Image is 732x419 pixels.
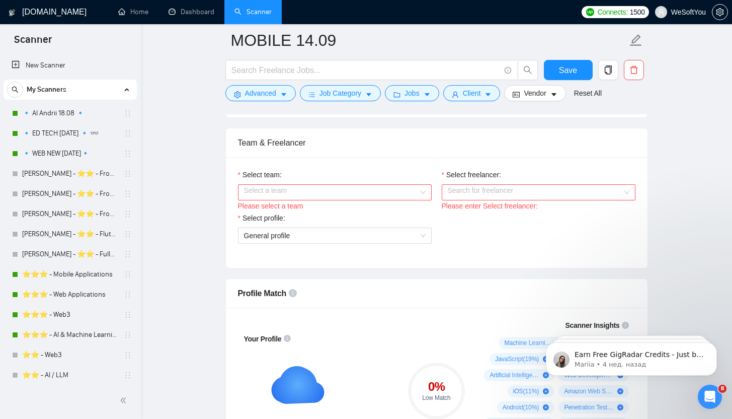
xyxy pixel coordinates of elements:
[300,85,381,101] button: barsJob Categorycaret-down
[22,103,118,123] a: 🔹 AI Andrii 18.08 🔹
[6,32,60,53] span: Scanner
[242,213,285,224] span: Select profile:
[124,109,132,117] span: holder
[319,88,361,99] span: Job Category
[408,395,465,401] div: Low Match
[124,291,132,299] span: holder
[280,91,287,98] span: caret-down
[712,4,728,20] button: setting
[124,230,132,238] span: holder
[505,67,511,74] span: info-circle
[393,91,400,98] span: folder
[718,385,726,393] span: 8
[22,305,118,325] a: ⭐️⭐️⭐️ - Web3
[524,88,546,99] span: Vendor
[8,86,23,93] span: search
[22,204,118,224] a: [PERSON_NAME] - ⭐️⭐️ - Front Dev
[22,285,118,305] a: ⭐️⭐️⭐️ - Web Applications
[408,381,465,393] div: 0 %
[630,7,645,18] span: 1500
[22,264,118,285] a: ⭐️⭐️⭐️ - Mobile Applications
[124,170,132,178] span: holder
[503,403,539,411] span: Android ( 10 %)
[12,55,129,76] a: New Scanner
[22,144,118,164] a: 🔹 WEB NEW [DATE]🔹
[504,85,565,101] button: idcardVendorcaret-down
[289,289,297,297] span: info-circle
[564,403,613,411] span: Penetration Testing ( 10 %)
[22,184,118,204] a: [PERSON_NAME] - ⭐️⭐️ - Front Dev
[124,250,132,258] span: holder
[7,82,23,98] button: search
[124,331,132,339] span: holder
[629,34,642,47] span: edit
[550,91,557,98] span: caret-down
[234,91,241,98] span: setting
[495,355,539,363] span: JavaScript ( 19 %)
[124,311,132,319] span: holder
[169,8,214,16] a: dashboardDashboard
[4,55,137,76] li: New Scanner
[518,65,537,75] span: search
[658,9,665,16] span: user
[22,325,118,345] a: ⭐️⭐️⭐️ - AI & Machine Learning Development
[484,91,492,98] span: caret-down
[712,8,728,16] a: setting
[124,210,132,218] span: holder
[505,339,554,347] span: Machine Learning ( 29 %)
[22,123,118,144] a: 🔹 ED TECH [DATE] 🔹 👓
[284,335,291,342] span: info-circle
[712,8,727,16] span: setting
[599,65,618,75] span: copy
[442,200,635,212] div: Please enter Select freelancer:
[490,371,539,379] span: Artificial Intelligence ( 11 %)
[624,65,643,75] span: delete
[238,128,635,157] div: Team & Freelancer
[452,91,459,98] span: user
[574,88,602,99] a: Reset All
[365,91,372,98] span: caret-down
[238,289,287,298] span: Profile Match
[598,60,618,80] button: copy
[22,164,118,184] a: [PERSON_NAME] - ⭐️⭐️ - Front Dev
[518,60,538,80] button: search
[617,404,623,410] span: plus-circle
[27,80,66,100] span: My Scanners
[624,60,644,80] button: delete
[22,244,118,264] a: [PERSON_NAME] - ⭐️⭐️ - Fullstack Dev
[22,345,118,365] a: ⭐️⭐️ - Web3
[698,385,722,409] iframe: Intercom live chat
[531,321,732,392] iframe: Intercom notifications сообщение
[463,88,481,99] span: Client
[124,190,132,198] span: holder
[120,395,130,405] span: double-left
[424,91,431,98] span: caret-down
[513,91,520,98] span: idcard
[124,129,132,137] span: holder
[244,232,290,240] span: General profile
[124,351,132,359] span: holder
[124,270,132,278] span: holder
[543,404,549,410] span: plus-circle
[231,28,627,53] input: Scanner name...
[404,88,420,99] span: Jobs
[597,7,627,18] span: Connects:
[443,85,501,101] button: userClientcaret-down
[244,335,282,343] span: Your Profile
[238,169,282,180] label: Select team:
[544,60,593,80] button: Save
[22,365,118,385] a: ⭐️⭐️ - AI / LLM
[118,8,148,16] a: homeHome
[586,8,594,16] img: upwork-logo.png
[225,85,296,101] button: settingAdvancedcaret-down
[442,169,501,180] label: Select freelancer:
[9,5,16,21] img: logo
[238,200,432,212] div: Please select a team
[245,88,276,99] span: Advanced
[22,224,118,244] a: [PERSON_NAME] - ⭐️⭐️ - Flutter Dev
[234,8,272,16] a: searchScanner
